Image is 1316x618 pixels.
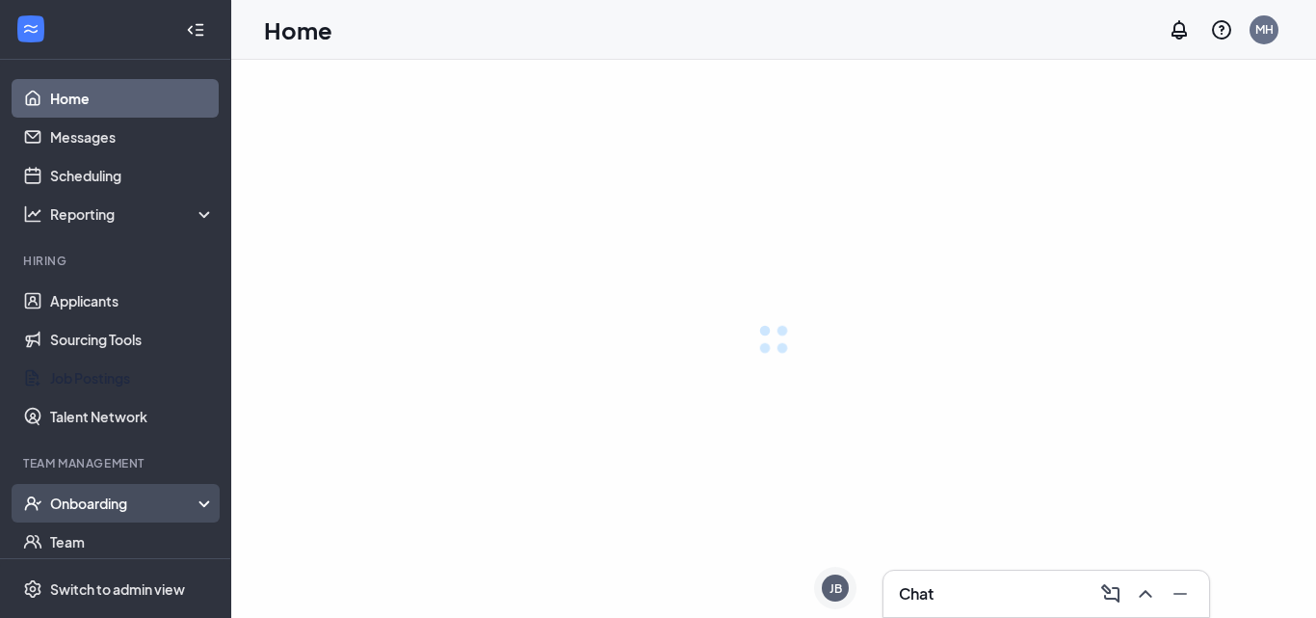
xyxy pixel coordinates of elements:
[50,156,215,195] a: Scheduling
[1134,582,1157,605] svg: ChevronUp
[829,580,842,597] div: JB
[50,320,215,359] a: Sourcing Tools
[1169,582,1192,605] svg: Minimize
[1168,18,1191,41] svg: Notifications
[23,204,42,224] svg: Analysis
[50,204,216,224] div: Reporting
[1163,578,1194,609] button: Minimize
[1255,21,1274,38] div: MH
[50,359,215,397] a: Job Postings
[1128,578,1159,609] button: ChevronUp
[23,579,42,599] svg: Settings
[50,397,215,436] a: Talent Network
[1099,582,1122,605] svg: ComposeMessage
[23,494,42,513] svg: UserCheck
[50,282,215,320] a: Applicants
[186,20,205,40] svg: Collapse
[264,13,332,46] h1: Home
[50,79,215,118] a: Home
[50,579,185,599] div: Switch to admin view
[50,118,215,156] a: Messages
[23,253,211,269] div: Hiring
[899,583,934,605] h3: Chat
[1210,18,1233,41] svg: QuestionInfo
[50,523,215,561] a: Team
[23,455,211,471] div: Team Management
[50,494,216,513] div: Onboarding
[21,19,40,39] svg: WorkstreamLogo
[1093,578,1124,609] button: ComposeMessage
